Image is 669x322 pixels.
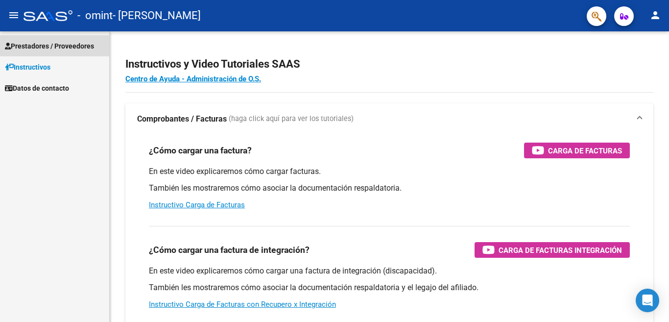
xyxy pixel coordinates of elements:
span: Datos de contacto [5,83,69,94]
span: - [PERSON_NAME] [113,5,201,26]
p: También les mostraremos cómo asociar la documentación respaldatoria y el legajo del afiliado. [149,282,630,293]
mat-icon: person [649,9,661,21]
a: Centro de Ayuda - Administración de O.S. [125,74,261,83]
strong: Comprobantes / Facturas [137,114,227,124]
button: Carga de Facturas Integración [475,242,630,258]
span: Instructivos [5,62,50,73]
h3: ¿Cómo cargar una factura de integración? [149,243,310,257]
button: Carga de Facturas [524,143,630,158]
h3: ¿Cómo cargar una factura? [149,144,252,157]
mat-expansion-panel-header: Comprobantes / Facturas (haga click aquí para ver los tutoriales) [125,103,653,135]
span: (haga click aquí para ver los tutoriales) [229,114,354,124]
span: Prestadores / Proveedores [5,41,94,51]
span: - omint [77,5,113,26]
span: Carga de Facturas Integración [499,244,622,256]
mat-icon: menu [8,9,20,21]
h2: Instructivos y Video Tutoriales SAAS [125,55,653,74]
p: También les mostraremos cómo asociar la documentación respaldatoria. [149,183,630,194]
p: En este video explicaremos cómo cargar una factura de integración (discapacidad). [149,266,630,276]
p: En este video explicaremos cómo cargar facturas. [149,166,630,177]
a: Instructivo Carga de Facturas con Recupero x Integración [149,300,336,309]
span: Carga de Facturas [548,145,622,157]
div: Open Intercom Messenger [636,289,659,312]
a: Instructivo Carga de Facturas [149,200,245,209]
